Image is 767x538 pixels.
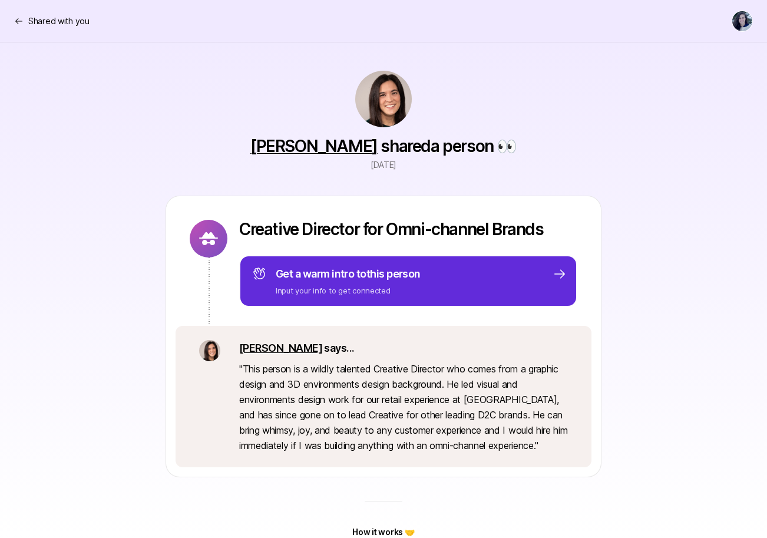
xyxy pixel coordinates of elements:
[276,266,421,282] p: Get a warm intro
[199,340,220,361] img: 71d7b91d_d7cb_43b4_a7ea_a9b2f2cc6e03.jpg
[355,71,412,127] img: 71d7b91d_d7cb_43b4_a7ea_a9b2f2cc6e03.jpg
[732,11,752,31] img: Barrie Tovar
[371,158,396,172] p: [DATE]
[239,340,568,357] p: says...
[356,268,421,280] span: to this person
[239,342,322,354] a: [PERSON_NAME]
[250,136,378,156] a: [PERSON_NAME]
[28,14,90,28] p: Shared with you
[239,220,577,239] p: Creative Director for Omni-channel Brands
[276,285,421,296] p: Input your info to get connected
[732,11,753,32] button: Barrie Tovar
[239,361,568,453] p: " This person is a wildly talented Creative Director who comes from a graphic design and 3D envir...
[250,137,517,156] p: shared a person 👀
